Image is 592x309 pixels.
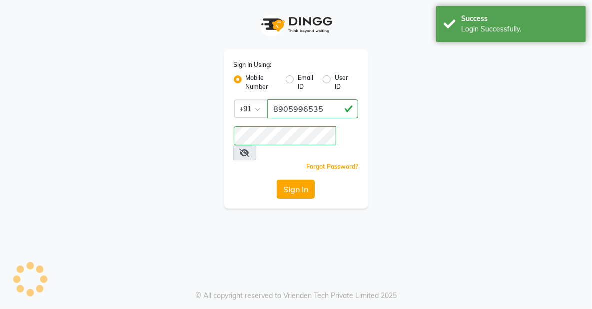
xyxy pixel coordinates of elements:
[306,163,358,170] a: Forgot Password?
[335,73,350,91] label: User ID
[298,73,315,91] label: Email ID
[234,126,336,145] input: Username
[256,10,336,39] img: logo1.svg
[277,180,315,199] button: Sign In
[234,60,272,69] label: Sign In Using:
[246,73,278,91] label: Mobile Number
[461,13,579,24] div: Success
[461,24,579,34] div: Login Successfully.
[267,99,359,118] input: Username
